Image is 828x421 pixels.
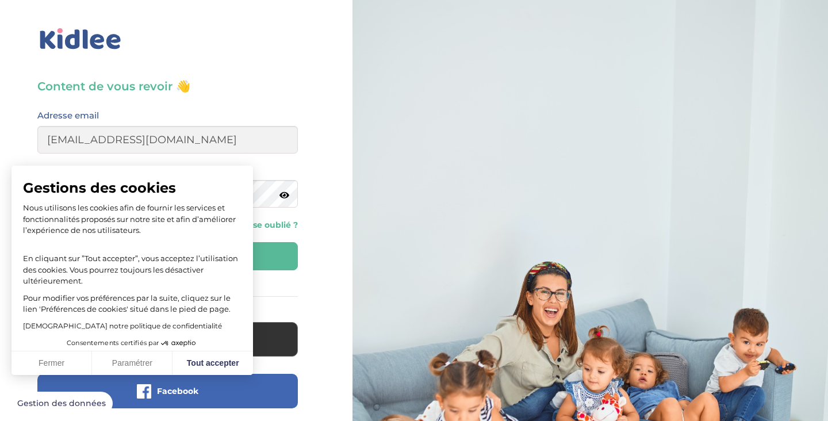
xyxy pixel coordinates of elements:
[161,326,195,361] svg: Axeptio
[37,374,298,408] button: Facebook
[23,293,241,315] p: Pour modifier vos préférences par la suite, cliquez sur le lien 'Préférences de cookies' situé da...
[37,108,99,123] label: Adresse email
[92,351,172,376] button: Paramétrer
[11,351,92,376] button: Fermer
[37,26,124,52] img: logo_kidlee_bleu
[23,322,222,330] a: [DEMOGRAPHIC_DATA] notre politique de confidentialité
[137,384,151,399] img: facebook.png
[172,351,253,376] button: Tout accepter
[37,78,298,94] h3: Content de vous revoir 👋
[37,393,298,404] a: Facebook
[23,202,241,236] p: Nous utilisons les cookies afin de fournir les services et fonctionnalités proposés sur notre sit...
[37,126,298,154] input: Email
[17,399,106,409] span: Gestion des données
[23,242,241,287] p: En cliquant sur ”Tout accepter”, vous acceptez l’utilisation des cookies. Vous pourrez toujours l...
[67,340,159,346] span: Consentements certifiés par
[37,162,95,177] label: Mot de passe
[23,179,241,197] span: Gestions des cookies
[10,392,113,416] button: Gestion des données
[61,336,204,351] button: Consentements certifiés par
[157,385,198,397] span: Facebook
